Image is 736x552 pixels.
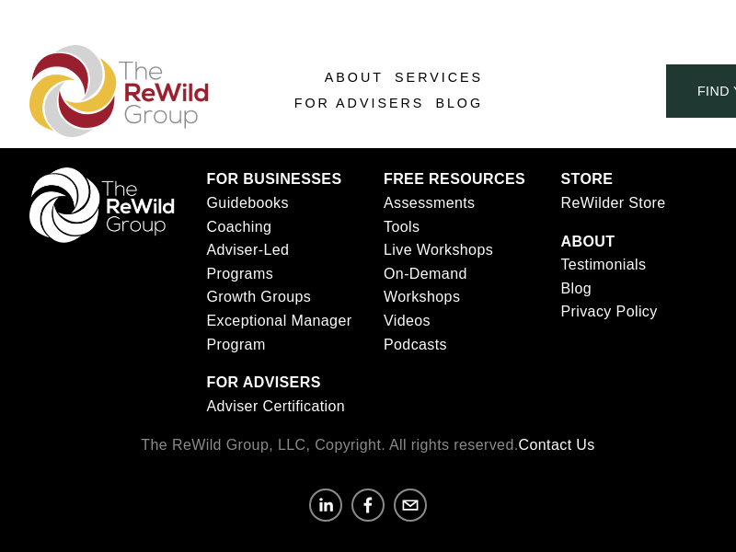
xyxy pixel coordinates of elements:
a: Blog [435,91,483,118]
a: Assessments [384,191,476,215]
span: Exceptional Manager Program [207,313,352,352]
a: communicate@rewildgroup.com [394,489,427,522]
a: Lindsay Hanzlik [309,489,342,522]
a: Blog [560,277,592,301]
a: ABOUT [560,230,615,254]
span: Growth Groups [207,289,312,305]
a: FOR BUSINESSES [207,167,342,191]
a: Growth Groups [207,285,312,309]
strong: STORE [560,171,613,187]
a: ReWilder Store [560,191,665,215]
span: Services [395,66,483,90]
a: Privacy Policy [560,300,657,324]
img: The ReWild Group [29,45,210,137]
a: folder dropdown [395,64,483,91]
a: Contact Us [519,433,595,457]
a: folder dropdown [325,64,384,91]
a: Videos [384,309,431,333]
strong: ABOUT [560,234,615,249]
a: Facebook [351,489,385,522]
a: FOR ADVISERS [207,371,321,395]
a: Tools [384,215,420,239]
a: Adviser Certification [207,395,346,419]
strong: FREE RESOURCES [384,171,525,187]
a: Testimonials [560,253,646,277]
a: Adviser-Led Programs [207,238,352,285]
a: STORE [560,167,613,191]
a: On-Demand Workshops [384,262,529,309]
a: Podcasts [384,333,447,357]
a: Guidebooks [207,191,289,215]
a: Live Workshops [384,238,493,262]
a: FREE RESOURCES [384,167,525,191]
a: Coaching [207,215,272,239]
span: About [325,66,384,90]
p: The ReWild Group, LLC, Copyright. All rights reserved. [29,433,707,457]
a: Exceptional Manager Program [207,309,352,356]
a: For Advisers [294,91,425,118]
strong: FOR BUSINESSES [207,171,342,187]
strong: FOR ADVISERS [207,374,321,390]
